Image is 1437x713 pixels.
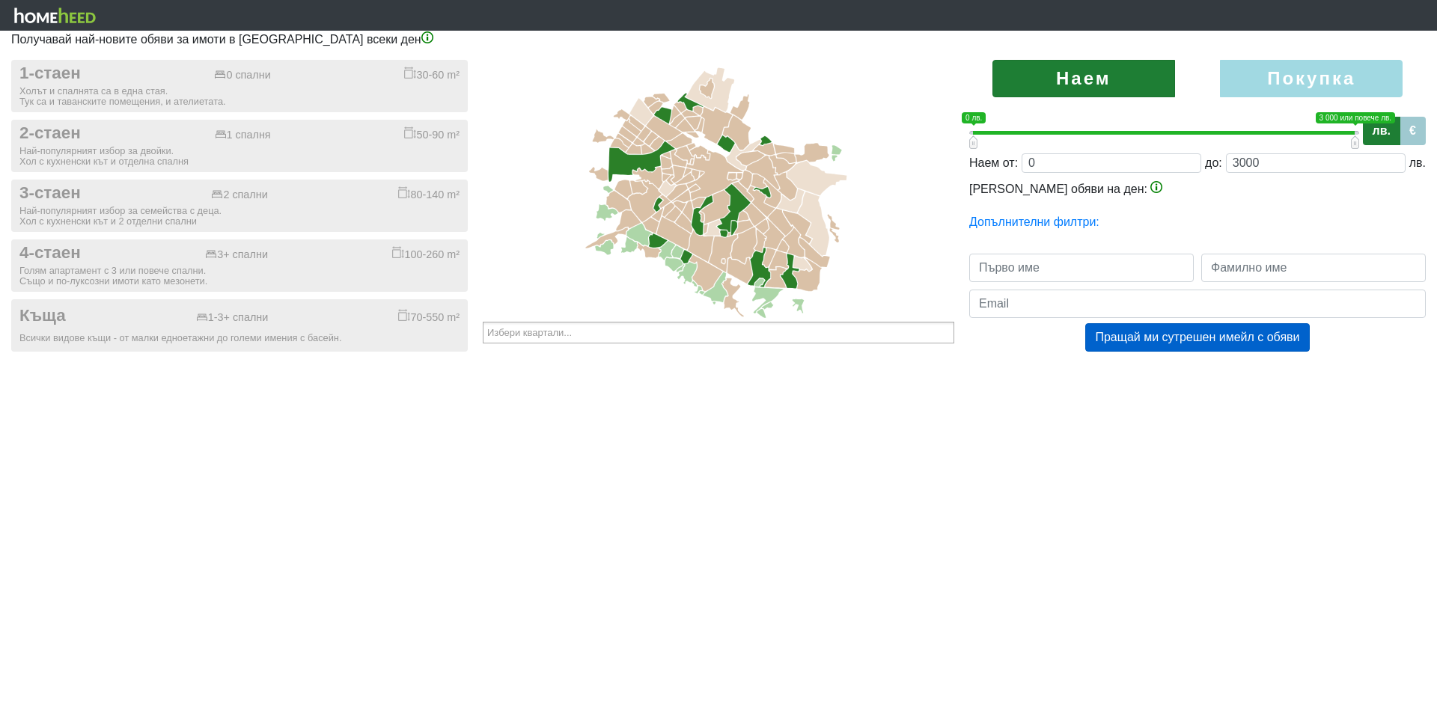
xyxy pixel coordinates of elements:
button: Къща 1-3+ спални 70-550 m² Всички видове къщи - от малки едноетажни до големи имения с басейн. [11,299,468,352]
img: info-3.png [1150,181,1162,193]
div: 30-60 m² [404,67,460,82]
span: 2-стаен [19,123,81,144]
div: 80-140 m² [398,186,460,201]
span: 0 лв. [962,112,986,123]
div: Най-популярният избор за двойки. Хол с кухненски кът и отделна спалня [19,146,460,167]
button: 1-стаен 0 спални 30-60 m² Холът и спалнята са в една стая.Тук са и таванските помещения, и ателие... [11,60,468,112]
div: 70-550 m² [398,309,460,324]
input: Email [969,290,1426,318]
span: Къща [19,306,66,326]
img: info-3.png [421,31,433,43]
div: Наем от: [969,154,1018,172]
button: 4-стаен 3+ спални 100-260 m² Голям апартамент с 3 или повече спални.Също и по-луксозни имоти като... [11,239,468,292]
a: Допълнителни филтри: [969,215,1099,228]
div: 1-3+ спални [196,311,269,324]
button: Пращай ми сутрешен имейл с обяви [1085,323,1309,352]
div: 2 спални [211,189,267,201]
div: 1 спалня [215,129,271,141]
div: Най-популярният избор за семейства с деца. Хол с кухненски кът и 2 отделни спални [19,206,460,227]
div: 50-90 m² [404,126,460,141]
div: до: [1205,154,1222,172]
span: 1-стаен [19,64,81,84]
label: Покупка [1220,60,1403,97]
input: Първо име [969,254,1194,282]
div: Всички видове къщи - от малки едноетажни до големи имения с басейн. [19,333,460,343]
div: Голям апартамент с 3 или повече спални. Също и по-луксозни имоти като мезонети. [19,266,460,287]
div: [PERSON_NAME] обяви на ден: [969,180,1426,198]
div: Холът и спалнята са в една стая. Тук са и таванските помещения, и ателиетата. [19,86,460,107]
p: Получавай най-новите обяви за имоти в [GEOGRAPHIC_DATA] всеки ден [11,31,1426,49]
div: 3+ спални [205,248,268,261]
button: 3-стаен 2 спални 80-140 m² Най-популярният избор за семейства с деца.Хол с кухненски кът и 2 отде... [11,180,468,232]
label: € [1400,117,1426,145]
span: 3-стаен [19,183,81,204]
div: 100-260 m² [392,246,460,261]
button: 2-стаен 1 спалня 50-90 m² Най-популярният избор за двойки.Хол с кухненски кът и отделна спалня [11,120,468,172]
label: лв. [1363,117,1400,145]
span: 4-стаен [19,243,81,263]
input: Фамилно име [1201,254,1426,282]
div: 0 спални [214,69,270,82]
span: 3 000 или повече лв. [1316,112,1395,123]
div: лв. [1409,154,1426,172]
label: Наем [992,60,1175,97]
